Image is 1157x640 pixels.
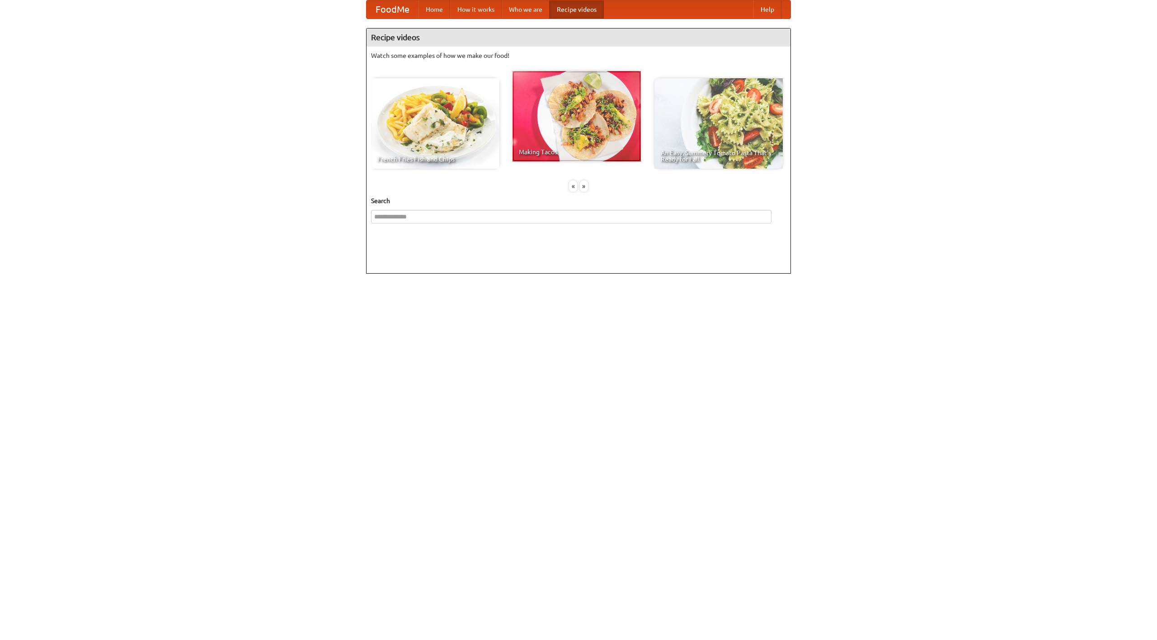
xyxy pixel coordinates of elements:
[502,0,550,19] a: Who we are
[450,0,502,19] a: How it works
[661,150,776,162] span: An Easy, Summery Tomato Pasta That's Ready for Fall
[753,0,781,19] a: Help
[371,196,786,205] h5: Search
[513,71,641,161] a: Making Tacos
[367,0,419,19] a: FoodMe
[550,0,604,19] a: Recipe videos
[519,149,635,155] span: Making Tacos
[371,78,499,169] a: French Fries Fish and Chips
[367,28,790,47] h4: Recipe videos
[419,0,450,19] a: Home
[377,156,493,162] span: French Fries Fish and Chips
[580,180,588,192] div: »
[371,51,786,60] p: Watch some examples of how we make our food!
[569,180,577,192] div: «
[654,78,783,169] a: An Easy, Summery Tomato Pasta That's Ready for Fall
